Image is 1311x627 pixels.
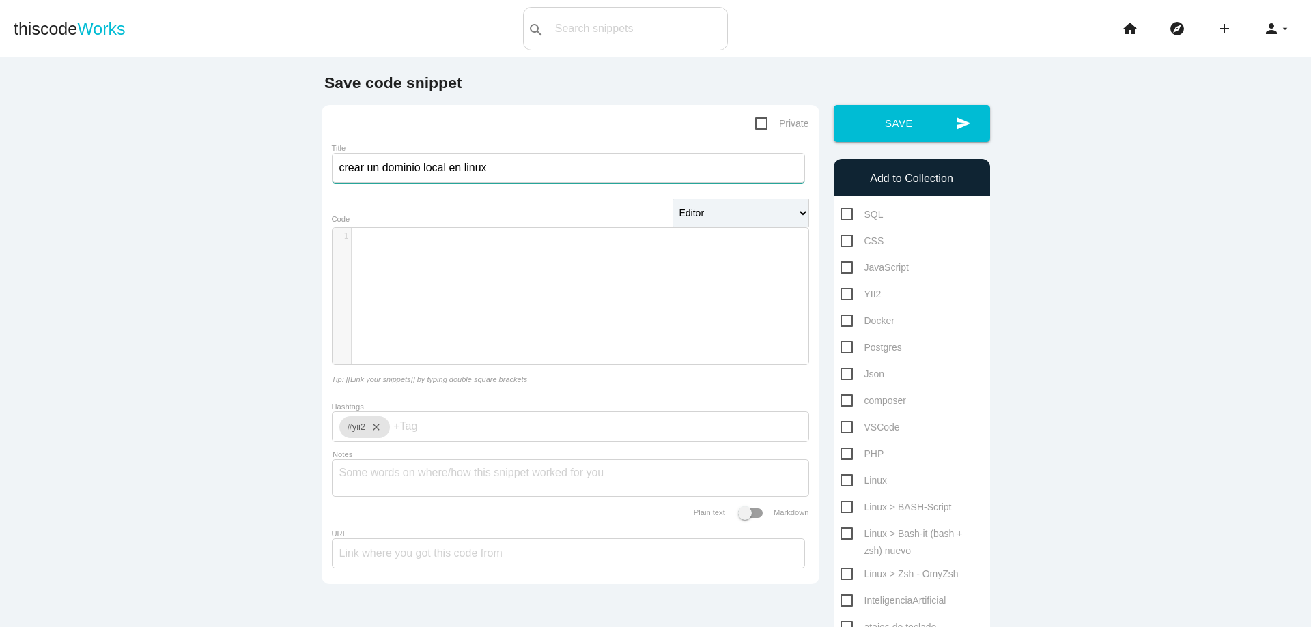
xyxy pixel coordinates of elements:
[339,416,391,438] div: #yii2
[841,339,902,356] span: Postgres
[1280,7,1291,50] i: arrow_drop_down
[841,566,959,583] span: Linux > Zsh - OmyZsh
[332,538,805,568] input: Link where you got this code from
[841,286,882,303] span: YII2
[332,403,364,411] label: Hashtags
[393,412,475,441] input: +Tag
[528,8,544,52] i: search
[694,508,809,516] label: Plain text Markdown
[332,529,347,538] label: URL
[841,446,884,463] span: PHP
[841,592,946,609] span: InteligenciaArtificial
[841,525,983,542] span: Linux > Bash-it (bash + zsh) nuevo
[324,74,462,91] b: Save code snippet
[841,472,887,489] span: Linux
[841,206,884,223] span: SQL
[841,419,900,436] span: VSCode
[524,8,548,50] button: search
[332,153,805,183] input: What does this code do?
[1216,7,1232,50] i: add
[841,259,909,276] span: JavaScript
[1122,7,1138,50] i: home
[841,499,952,516] span: Linux > BASH-Script
[834,105,990,142] button: sendSave
[14,7,126,50] a: thiscodeWorks
[332,215,350,223] label: Code
[841,392,906,409] span: composer
[1169,7,1185,50] i: explore
[332,144,346,152] label: Title
[77,19,125,38] span: Works
[333,231,351,242] div: 1
[841,173,983,185] h6: Add to Collection
[333,450,352,459] label: Notes
[1263,7,1280,50] i: person
[841,233,884,250] span: CSS
[548,14,727,43] input: Search snippets
[365,416,382,438] i: close
[332,375,528,383] i: Tip: [[Link your snippets]] by typing double square brackets
[755,115,809,132] span: Private
[956,105,971,142] i: send
[841,312,894,330] span: Docker
[841,366,885,383] span: Json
